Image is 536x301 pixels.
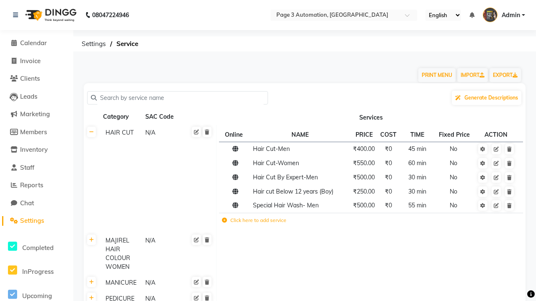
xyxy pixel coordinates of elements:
span: No [450,173,457,181]
th: ACTION [475,128,518,142]
span: Completed [22,244,54,252]
span: Staff [20,163,34,171]
input: Search by service name [97,92,264,105]
a: Reports [2,181,71,190]
a: Inventory [2,145,71,155]
span: ₹500.00 [353,202,375,209]
div: MAJIREL HAIR COLOUR WOMEN [102,235,141,272]
span: 60 min [408,159,426,167]
span: Leads [20,92,37,100]
button: Generate Descriptions [452,91,521,105]
a: Staff [2,163,71,173]
div: N/A [144,128,183,138]
span: ₹0 [385,159,392,167]
span: Hair cut Below 12 years (Boy) [253,188,333,195]
span: ₹400.00 [353,145,375,153]
span: No [450,159,457,167]
a: Calendar [2,38,71,48]
div: N/A [144,235,183,272]
div: Category [102,112,141,122]
span: Members [20,128,47,136]
span: Reports [20,181,43,189]
b: 08047224946 [92,3,129,27]
th: PRICE [350,128,378,142]
span: Chat [20,199,34,207]
a: Settings [2,216,71,226]
span: 55 min [408,202,426,209]
img: logo [21,3,79,27]
span: Invoice [20,57,41,65]
div: SAC Code [144,112,183,122]
label: Click here to add service [222,217,286,224]
span: No [450,145,457,153]
span: Settings [77,36,110,51]
th: NAME [250,128,350,142]
a: Members [2,128,71,137]
span: Calendar [20,39,47,47]
span: ₹0 [385,173,392,181]
span: No [450,202,457,209]
div: HAIR CUT [102,128,141,138]
span: ₹500.00 [353,173,375,181]
span: 30 min [408,188,426,195]
span: Clients [20,74,40,82]
span: Marketing [20,110,50,118]
button: PRINT MENU [418,68,456,82]
span: InProgress [22,268,54,275]
a: Leads [2,92,71,102]
th: Services [216,109,526,125]
a: IMPORT [457,68,488,82]
span: Hair Cut-Women [253,159,299,167]
div: MANICURE [102,278,141,288]
a: Clients [2,74,71,84]
span: Service [112,36,142,51]
span: ₹0 [385,202,392,209]
a: Marketing [2,110,71,119]
a: Invoice [2,56,71,66]
span: ₹250.00 [353,188,375,195]
span: Inventory [20,145,48,153]
th: COST [378,128,399,142]
span: 30 min [408,173,426,181]
a: EXPORT [490,68,521,82]
span: ₹0 [385,145,392,153]
div: N/A [144,278,183,288]
span: Special Hair Wash- Men [253,202,319,209]
th: Fixed Price [435,128,475,142]
th: TIME [399,128,435,142]
span: No [450,188,457,195]
span: Settings [20,217,44,224]
span: Upcoming [22,292,52,300]
th: Online [219,128,250,142]
span: Generate Descriptions [464,94,518,101]
span: Hair Cut-Men [253,145,290,153]
span: ₹550.00 [353,159,375,167]
a: Chat [2,199,71,208]
span: ₹0 [385,188,392,195]
span: 45 min [408,145,426,153]
span: Hair Cut By Expert-Men [253,173,318,181]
